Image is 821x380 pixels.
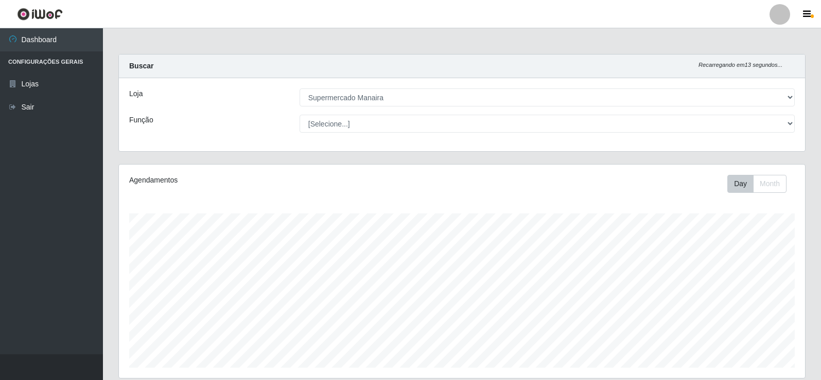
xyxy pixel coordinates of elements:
[753,175,787,193] button: Month
[727,175,787,193] div: First group
[698,62,782,68] i: Recarregando em 13 segundos...
[129,175,397,186] div: Agendamentos
[129,62,153,70] strong: Buscar
[727,175,795,193] div: Toolbar with button groups
[727,175,754,193] button: Day
[129,88,143,99] label: Loja
[129,115,153,125] label: Função
[17,8,63,21] img: CoreUI Logo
